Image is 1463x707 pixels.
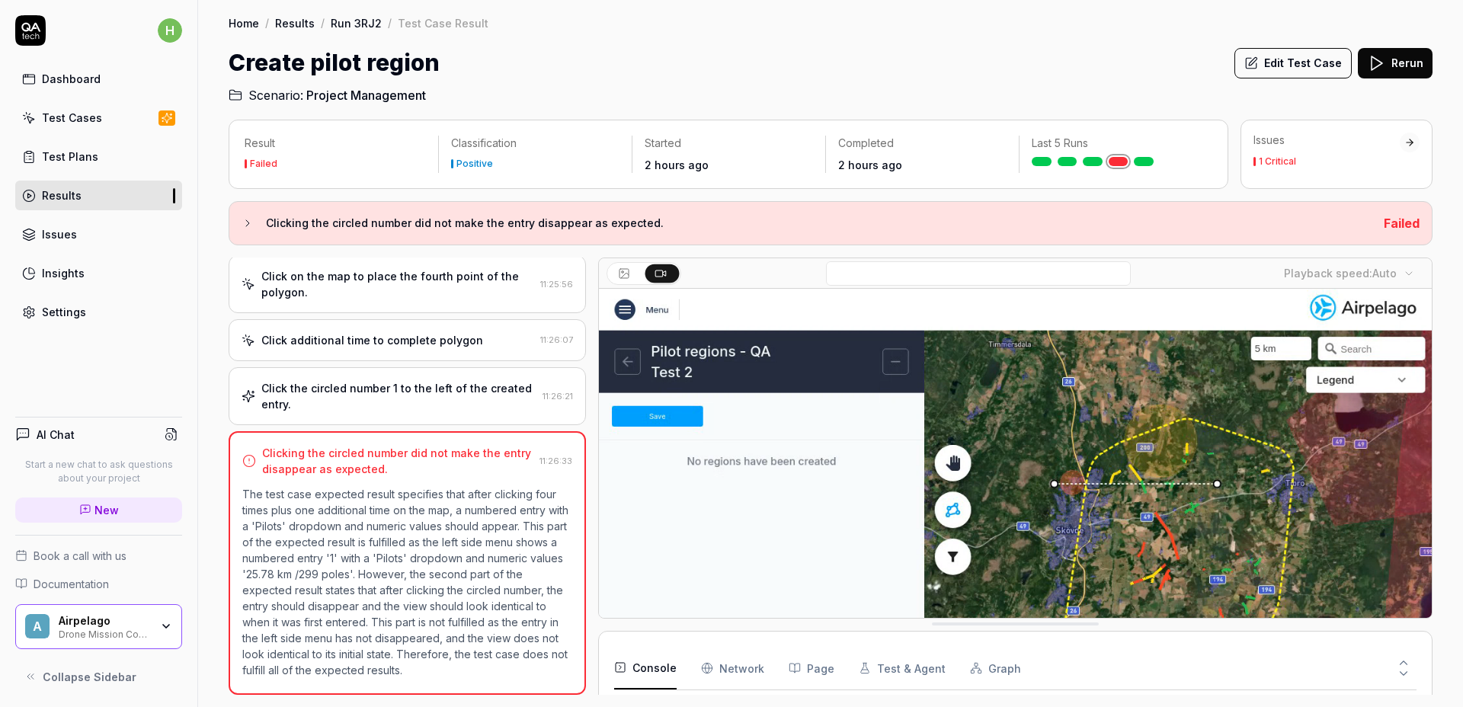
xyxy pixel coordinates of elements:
[1253,133,1400,148] div: Issues
[543,391,573,401] time: 11:26:21
[859,647,946,689] button: Test & Agent
[321,15,325,30] div: /
[42,187,82,203] div: Results
[261,268,534,300] div: Click on the map to place the fourth point of the polygon.
[265,15,269,30] div: /
[539,456,572,466] time: 11:26:33
[614,647,677,689] button: Console
[15,297,182,327] a: Settings
[275,15,315,30] a: Results
[1032,136,1200,151] p: Last 5 Runs
[158,18,182,43] span: h
[34,576,109,592] span: Documentation
[15,661,182,692] button: Collapse Sidebar
[398,15,488,30] div: Test Case Result
[1358,48,1433,78] button: Rerun
[261,332,483,348] div: Click additional time to complete polygon
[306,86,426,104] span: Project Management
[1284,265,1397,281] div: Playback speed:
[42,110,102,126] div: Test Cases
[15,576,182,592] a: Documentation
[15,64,182,94] a: Dashboard
[245,136,426,151] p: Result
[242,486,572,678] p: The test case expected result specifies that after clicking four times plus one additional time o...
[42,265,85,281] div: Insights
[262,445,533,477] div: Clicking the circled number did not make the entry disappear as expected.
[15,142,182,171] a: Test Plans
[242,214,1372,232] button: Clicking the circled number did not make the entry disappear as expected.
[645,136,813,151] p: Started
[1234,48,1352,78] button: Edit Test Case
[42,226,77,242] div: Issues
[15,548,182,564] a: Book a call with us
[245,86,303,104] span: Scenario:
[540,279,573,290] time: 11:25:56
[15,181,182,210] a: Results
[15,219,182,249] a: Issues
[42,149,98,165] div: Test Plans
[15,103,182,133] a: Test Cases
[451,136,619,151] p: Classification
[15,258,182,288] a: Insights
[838,158,902,171] time: 2 hours ago
[43,669,136,685] span: Collapse Sidebar
[838,136,1007,151] p: Completed
[42,304,86,320] div: Settings
[388,15,392,30] div: /
[34,548,126,564] span: Book a call with us
[15,497,182,523] a: New
[701,647,764,689] button: Network
[59,627,150,639] div: Drone Mission Control
[94,502,119,518] span: New
[15,458,182,485] p: Start a new chat to ask questions about your project
[331,15,382,30] a: Run 3RJ2
[970,647,1021,689] button: Graph
[540,334,573,345] time: 11:26:07
[59,614,150,628] div: Airpelago
[789,647,834,689] button: Page
[456,159,493,168] div: Positive
[25,614,50,638] span: A
[261,380,536,412] div: Click the circled number 1 to the left of the created entry.
[37,427,75,443] h4: AI Chat
[266,214,1372,232] h3: Clicking the circled number did not make the entry disappear as expected.
[229,86,426,104] a: Scenario:Project Management
[229,15,259,30] a: Home
[15,604,182,650] button: AAirpelagoDrone Mission Control
[250,159,277,168] div: Failed
[158,15,182,46] button: h
[42,71,101,87] div: Dashboard
[229,46,440,80] h1: Create pilot region
[1384,216,1420,231] span: Failed
[1259,157,1296,166] div: 1 Critical
[645,158,709,171] time: 2 hours ago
